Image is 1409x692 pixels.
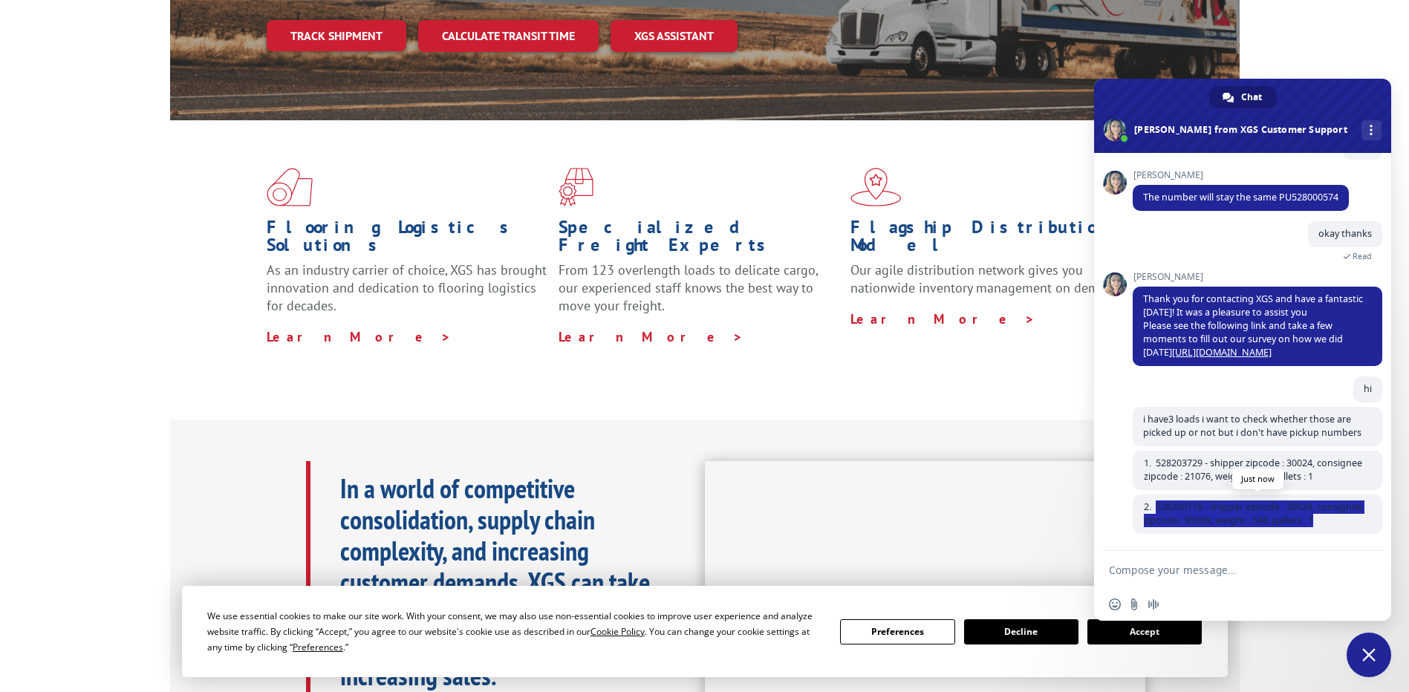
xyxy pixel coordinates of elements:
[1143,293,1363,359] span: Thank you for contacting XGS and have a fantastic [DATE]! It was a pleasure to assist you Please ...
[1109,598,1121,610] span: Insert an emoji
[559,261,839,327] p: From 123 overlength loads to delicate cargo, our experienced staff knows the best way to move you...
[559,328,743,345] a: Learn More >
[840,619,954,644] button: Preferences
[1133,272,1382,282] span: [PERSON_NAME]
[1209,86,1277,108] div: Chat
[964,619,1078,644] button: Decline
[559,218,839,261] h1: Specialized Freight Experts
[293,641,343,653] span: Preferences
[1087,619,1202,644] button: Accept
[267,328,452,345] a: Learn More >
[207,608,822,655] div: We use essential cookies to make our site work. With your consent, we may also use non-essential ...
[611,20,738,52] a: XGS ASSISTANT
[1144,457,1371,483] span: 528203729 - shipper zipcode : 30024, consignee zipcode : 21076, weight : 693, pallets : 1
[559,168,593,206] img: xgs-icon-focused-on-flooring-red
[1144,500,1371,527] span: 528200718 - shipper zipcode : 30024, consignee zipcode : 85009, weight : 548, pallets : 1
[1347,633,1391,677] div: Close chat
[1109,564,1344,577] textarea: Compose your message...
[267,168,313,206] img: xgs-icon-total-supply-chain-intelligence-red
[850,168,902,206] img: xgs-icon-flagship-distribution-model-red
[267,218,547,261] h1: Flooring Logistics Solutions
[1353,251,1372,261] span: Read
[267,261,547,314] span: As an industry carrier of choice, XGS has brought innovation and dedication to flooring logistics...
[1361,120,1382,140] div: More channels
[1128,598,1140,610] span: Send a file
[1364,382,1372,395] span: hi
[850,218,1131,261] h1: Flagship Distribution Model
[1133,170,1349,180] span: [PERSON_NAME]
[418,20,599,52] a: Calculate transit time
[1143,413,1361,439] span: i have3 loads i want to check whether those are picked up or not but i don't have pickup numbers
[590,625,645,638] span: Cookie Policy
[850,261,1124,296] span: Our agile distribution network gives you nationwide inventory management on demand.
[1148,598,1159,610] span: Audio message
[267,20,406,51] a: Track shipment
[1172,346,1272,359] a: [URL][DOMAIN_NAME]
[182,586,1228,677] div: Cookie Consent Prompt
[1143,191,1338,203] span: The number will stay the same PU528000574
[1318,227,1372,240] span: okay thanks
[1241,86,1262,108] span: Chat
[850,310,1035,327] a: Learn More >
